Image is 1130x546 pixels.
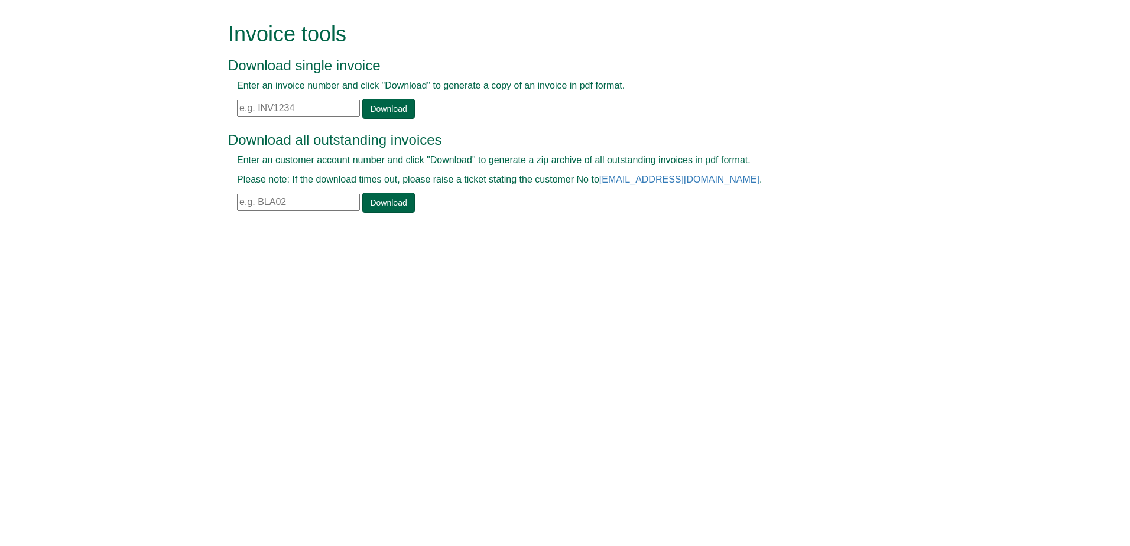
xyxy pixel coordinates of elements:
h3: Download single invoice [228,58,875,73]
h1: Invoice tools [228,22,875,46]
a: Download [362,193,414,213]
input: e.g. INV1234 [237,100,360,117]
a: Download [362,99,414,119]
input: e.g. BLA02 [237,194,360,211]
p: Please note: If the download times out, please raise a ticket stating the customer No to . [237,173,866,187]
h3: Download all outstanding invoices [228,132,875,148]
a: [EMAIL_ADDRESS][DOMAIN_NAME] [599,174,759,184]
p: Enter an invoice number and click "Download" to generate a copy of an invoice in pdf format. [237,79,866,93]
p: Enter an customer account number and click "Download" to generate a zip archive of all outstandin... [237,154,866,167]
